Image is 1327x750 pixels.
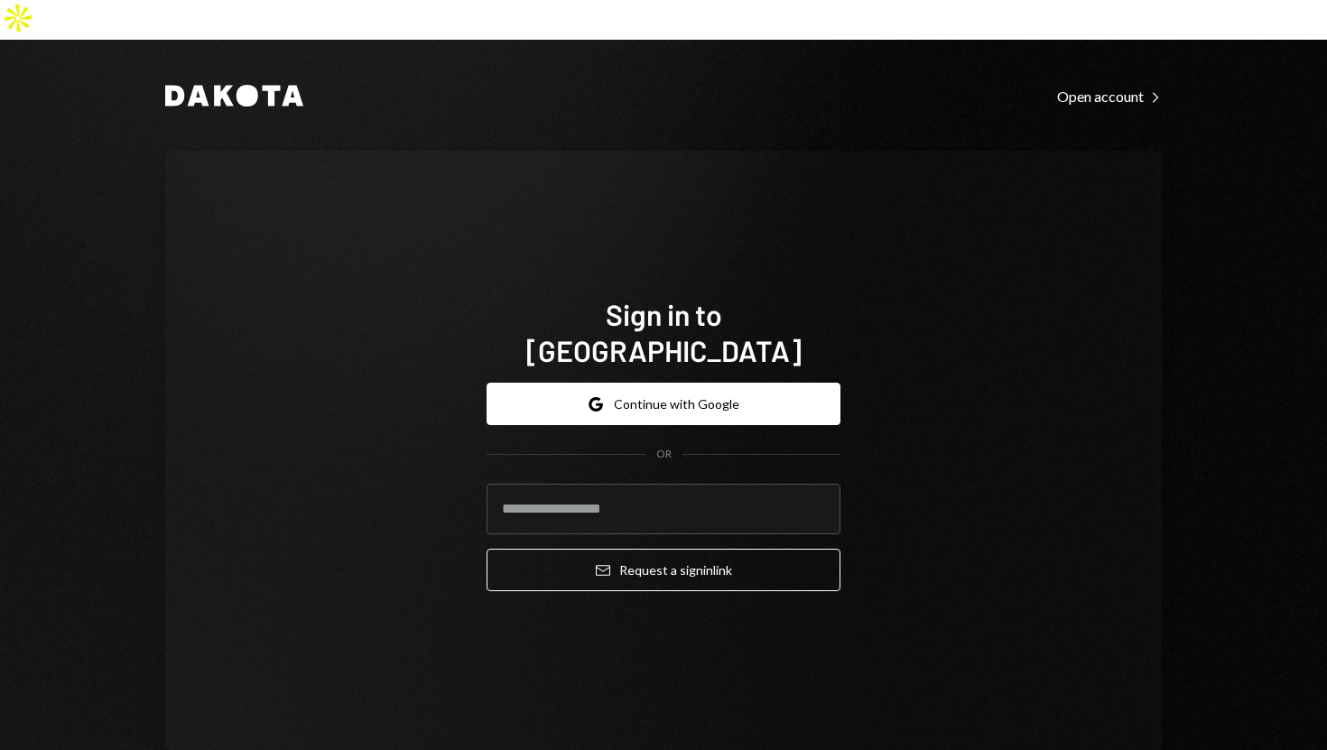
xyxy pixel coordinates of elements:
[1057,86,1162,106] a: Open account
[656,447,672,462] div: OR
[487,383,840,425] button: Continue with Google
[487,296,840,368] h1: Sign in to [GEOGRAPHIC_DATA]
[1057,88,1162,106] div: Open account
[487,549,840,591] button: Request a signinlink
